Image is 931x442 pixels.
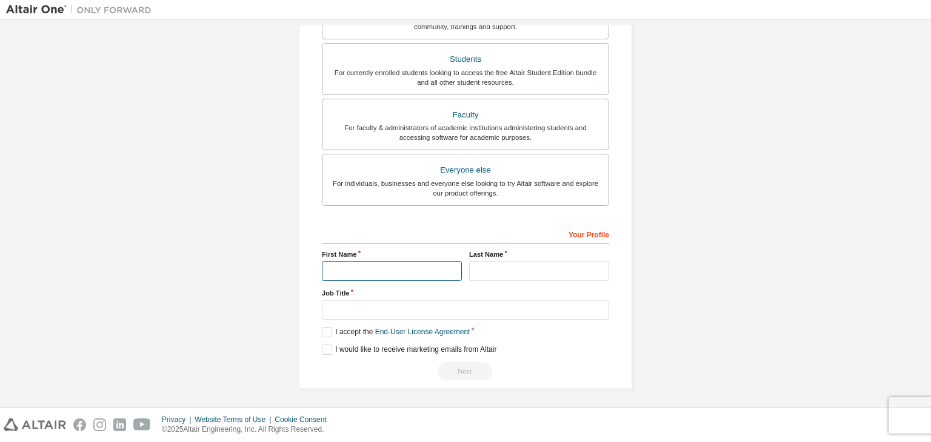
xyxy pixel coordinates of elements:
img: altair_logo.svg [4,418,66,431]
div: Read and acccept EULA to continue [322,362,609,380]
div: For faculty & administrators of academic institutions administering students and accessing softwa... [330,123,601,142]
label: First Name [322,249,462,259]
label: Last Name [469,249,609,259]
div: Cookie Consent [275,415,333,424]
a: End-User License Agreement [375,328,470,336]
div: Students [330,51,601,68]
img: instagram.svg [93,418,106,431]
div: For individuals, businesses and everyone else looking to try Altair software and explore our prod... [330,179,601,198]
img: youtube.svg [133,418,151,431]
label: I accept the [322,327,470,337]
img: facebook.svg [73,418,86,431]
div: Website Terms of Use [195,415,275,424]
img: linkedin.svg [113,418,126,431]
div: Your Profile [322,224,609,243]
div: Everyone else [330,162,601,179]
label: Job Title [322,288,609,298]
div: For currently enrolled students looking to access the free Altair Student Edition bundle and all ... [330,68,601,87]
div: Faculty [330,107,601,124]
img: Altair One [6,4,158,16]
p: © 2025 Altair Engineering, Inc. All Rights Reserved. [162,424,334,435]
div: Privacy [162,415,195,424]
label: I would like to receive marketing emails from Altair [322,345,496,355]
